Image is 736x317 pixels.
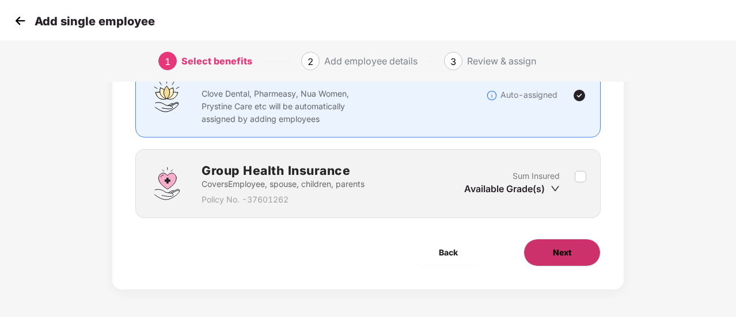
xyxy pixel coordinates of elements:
img: svg+xml;base64,PHN2ZyBpZD0iR3JvdXBfSGVhbHRoX0luc3VyYW5jZSIgZGF0YS1uYW1lPSJHcm91cCBIZWFsdGggSW5zdX... [150,166,184,201]
img: svg+xml;base64,PHN2ZyB4bWxucz0iaHR0cDovL3d3dy53My5vcmcvMjAwMC9zdmciIHdpZHRoPSIzMCIgaGVpZ2h0PSIzMC... [12,12,29,29]
button: Back [410,239,487,266]
img: svg+xml;base64,PHN2ZyBpZD0iSW5mb18tXzMyeDMyIiBkYXRhLW5hbWU9IkluZm8gLSAzMngzMiIgeG1sbnM9Imh0dHA6Ly... [486,90,498,101]
p: Covers Employee, spouse, children, parents [202,178,365,190]
span: down [551,184,560,193]
button: Next [523,239,601,266]
div: Review & assign [467,52,536,70]
span: Back [439,246,458,259]
p: Add single employee [35,14,155,28]
span: 1 [165,56,170,67]
span: 3 [450,56,456,67]
img: svg+xml;base64,PHN2ZyBpZD0iQWZmaW5pdHlfQmVuZWZpdHMiIGRhdGEtbmFtZT0iQWZmaW5pdHkgQmVuZWZpdHMiIHhtbG... [150,78,184,113]
p: Clove Dental, Pharmeasy, Nua Women, Prystine Care etc will be automatically assigned by adding em... [202,87,372,125]
div: Available Grade(s) [464,182,560,195]
span: 2 [308,56,313,67]
span: Next [553,246,571,259]
div: Select benefits [181,52,252,70]
p: Policy No. - 37601262 [202,193,365,206]
img: svg+xml;base64,PHN2ZyBpZD0iVGljay0yNHgyNCIgeG1sbnM9Imh0dHA6Ly93d3cudzMub3JnLzIwMDAvc3ZnIiB3aWR0aD... [572,89,586,102]
p: Auto-assigned [500,89,557,101]
h2: Group Health Insurance [202,161,365,180]
p: Sum Insured [513,170,560,182]
div: Add employee details [324,52,418,70]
